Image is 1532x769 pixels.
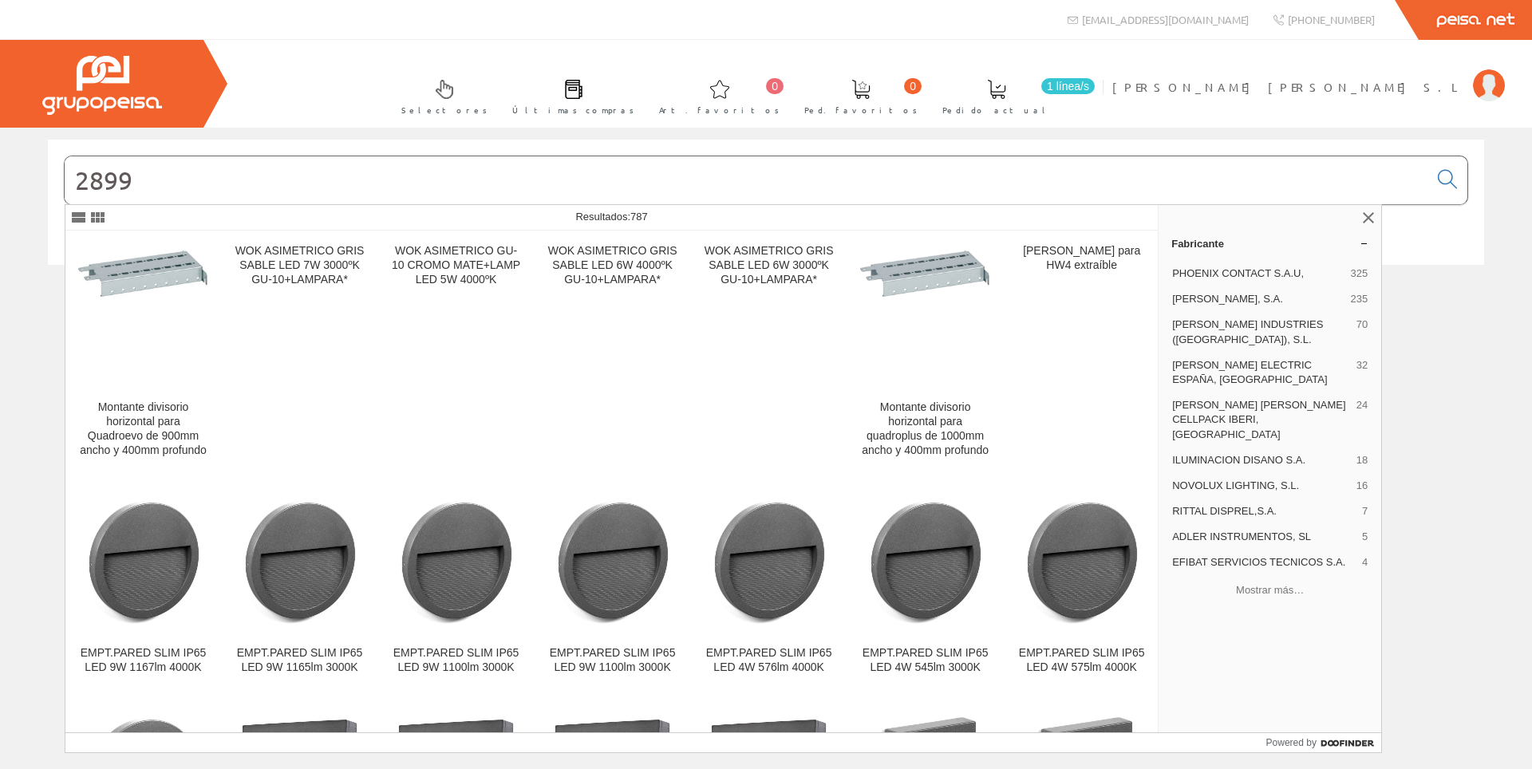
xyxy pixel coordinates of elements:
[547,646,677,675] div: EMPT.PARED SLIM IP65 LED 9W 1100lm 3000K
[1350,266,1368,281] span: 325
[860,400,990,458] div: Montante divisorio horizontal para quadroplus de 1000mm ancho y 400mm profundo
[704,646,834,675] div: EMPT.PARED SLIM IP65 LED 4W 576lm 4000K
[1112,66,1505,81] a: [PERSON_NAME] [PERSON_NAME] S.L
[391,646,521,675] div: EMPT.PARED SLIM IP65 LED 9W 1100lm 3000K
[65,231,221,476] a: Montante divisorio horizontal para Quadroevo de 900mm ancho y 400mm profundo Montante divisorio h...
[904,78,922,94] span: 0
[235,497,365,627] img: EMPT.PARED SLIM IP65 LED 9W 1165lm 3000K
[630,211,648,223] span: 787
[391,244,521,287] div: WOK ASIMETRICO GU-10 CROMO MATE+LAMP LED 5W 4000ºK
[512,102,634,118] span: Últimas compras
[1017,646,1147,675] div: EMPT.PARED SLIM IP65 LED 4W 575lm 4000K
[1362,504,1368,519] span: 7
[691,231,847,476] a: WOK ASIMETRICO GRIS SABLE LED 6W 3000ºK GU-10+LAMPARA*
[222,231,377,476] a: WOK ASIMETRICO GRIS SABLE LED 7W 3000ºK GU-10+LAMPARA*
[385,66,496,124] a: Selectores
[401,102,488,118] span: Selectores
[1004,231,1159,476] a: [PERSON_NAME] para HW4 extraíble
[847,231,1003,476] a: Montante divisorio horizontal para quadroplus de 1000mm ancho y 400mm profundo Montante divisorio...
[926,66,1099,124] a: 1 línea/s Pedido actual
[378,477,534,693] a: EMPT.PARED SLIM IP65 LED 9W 1100lm 3000K EMPT.PARED SLIM IP65 LED 9W 1100lm 3000K
[1356,317,1368,346] span: 70
[78,497,208,627] img: EMPT.PARED SLIM IP65 LED 9W 1167lm 4000K
[847,477,1003,693] a: EMPT.PARED SLIM IP65 LED 4W 545lm 3000K EMPT.PARED SLIM IP65 LED 4W 545lm 3000K
[1350,292,1368,306] span: 235
[378,231,534,476] a: WOK ASIMETRICO GU-10 CROMO MATE+LAMP LED 5W 4000ºK
[1288,13,1375,26] span: [PHONE_NUMBER]
[1017,244,1147,273] div: [PERSON_NAME] para HW4 extraíble
[804,102,918,118] span: Ped. favoritos
[1017,497,1147,627] img: EMPT.PARED SLIM IP65 LED 4W 575lm 4000K
[78,250,208,381] img: Montante divisorio horizontal para Quadroevo de 900mm ancho y 400mm profundo
[766,78,784,94] span: 0
[1041,78,1095,94] span: 1 línea/s
[1112,79,1465,95] span: [PERSON_NAME] [PERSON_NAME] S.L
[860,646,990,675] div: EMPT.PARED SLIM IP65 LED 4W 545lm 3000K
[78,400,208,458] div: Montante divisorio horizontal para Quadroevo de 900mm ancho y 400mm profundo
[1356,479,1368,493] span: 16
[391,497,521,627] img: EMPT.PARED SLIM IP65 LED 9W 1100lm 3000K
[942,102,1051,118] span: Pedido actual
[1356,453,1368,467] span: 18
[1356,398,1368,442] span: 24
[1172,530,1356,544] span: ADLER INSTRUMENTOS, SL
[860,250,990,381] img: Montante divisorio horizontal para quadroplus de 1000mm ancho y 400mm profundo
[48,285,1484,298] div: © Grupo Peisa
[547,497,677,627] img: EMPT.PARED SLIM IP65 LED 9W 1100lm 3000K
[65,477,221,693] a: EMPT.PARED SLIM IP65 LED 9W 1167lm 4000K EMPT.PARED SLIM IP65 LED 9W 1167lm 4000K
[65,156,1428,204] input: Buscar...
[1172,504,1356,519] span: RITTAL DISPREL,S.A.
[1172,358,1350,387] span: [PERSON_NAME] ELECTRIC ESPAÑA, [GEOGRAPHIC_DATA]
[235,646,365,675] div: EMPT.PARED SLIM IP65 LED 9W 1165lm 3000K
[1082,13,1249,26] span: [EMAIL_ADDRESS][DOMAIN_NAME]
[1004,477,1159,693] a: EMPT.PARED SLIM IP65 LED 4W 575lm 4000K EMPT.PARED SLIM IP65 LED 4W 575lm 4000K
[691,477,847,693] a: EMPT.PARED SLIM IP65 LED 4W 576lm 4000K EMPT.PARED SLIM IP65 LED 4W 576lm 4000K
[659,102,780,118] span: Art. favoritos
[1266,735,1317,750] span: Powered by
[78,646,208,675] div: EMPT.PARED SLIM IP65 LED 9W 1167lm 4000K
[1172,453,1350,467] span: ILUMINACION DISANO S.A.
[1362,530,1368,544] span: 5
[1172,479,1350,493] span: NOVOLUX LIGHTING, S.L.
[42,56,162,115] img: Grupo Peisa
[704,497,834,627] img: EMPT.PARED SLIM IP65 LED 4W 576lm 4000K
[535,231,690,476] a: WOK ASIMETRICO GRIS SABLE LED 6W 4000ºK GU-10+LAMPARA*
[860,497,990,627] img: EMPT.PARED SLIM IP65 LED 4W 545lm 3000K
[1159,231,1381,256] a: Fabricante
[1362,555,1368,570] span: 4
[547,244,677,287] div: WOK ASIMETRICO GRIS SABLE LED 6W 4000ºK GU-10+LAMPARA*
[1172,555,1356,570] span: EFIBAT SERVICIOS TECNICOS S.A.
[235,244,365,287] div: WOK ASIMETRICO GRIS SABLE LED 7W 3000ºK GU-10+LAMPARA*
[575,211,647,223] span: Resultados:
[1172,292,1344,306] span: [PERSON_NAME], S.A.
[1172,317,1350,346] span: [PERSON_NAME] INDUSTRIES ([GEOGRAPHIC_DATA]), S.L.
[1172,398,1350,442] span: [PERSON_NAME] [PERSON_NAME] CELLPACK IBERI,[GEOGRAPHIC_DATA]
[1165,578,1375,604] button: Mostrar más…
[1356,358,1368,387] span: 32
[1266,733,1382,752] a: Powered by
[1172,266,1344,281] span: PHOENIX CONTACT S.A.U,
[496,66,642,124] a: Últimas compras
[222,477,377,693] a: EMPT.PARED SLIM IP65 LED 9W 1165lm 3000K EMPT.PARED SLIM IP65 LED 9W 1165lm 3000K
[704,244,834,287] div: WOK ASIMETRICO GRIS SABLE LED 6W 3000ºK GU-10+LAMPARA*
[535,477,690,693] a: EMPT.PARED SLIM IP65 LED 9W 1100lm 3000K EMPT.PARED SLIM IP65 LED 9W 1100lm 3000K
